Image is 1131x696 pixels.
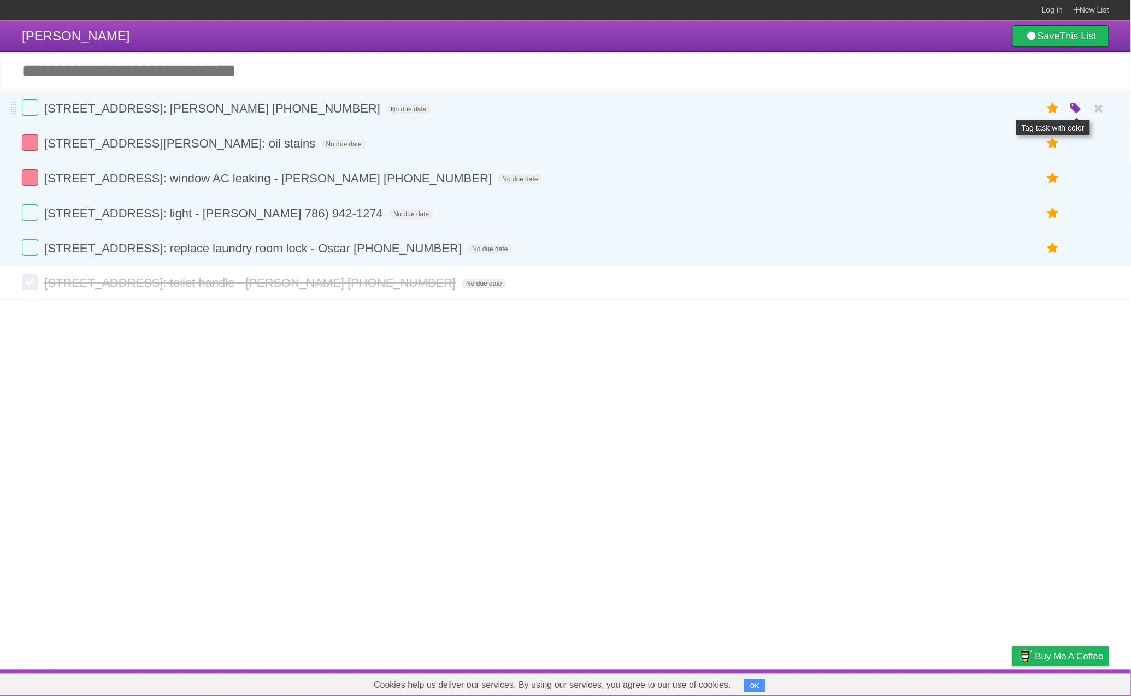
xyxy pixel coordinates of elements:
[1035,647,1104,666] span: Buy me a coffee
[22,239,38,256] label: Done
[44,172,494,185] span: [STREET_ADDRESS]: window AC leaking - [PERSON_NAME] [PHONE_NUMBER]
[1042,204,1063,222] label: Star task
[1018,647,1033,665] img: Buy me a coffee
[44,102,383,115] span: [STREET_ADDRESS]: [PERSON_NAME] [PHONE_NUMBER]
[44,137,318,150] span: [STREET_ADDRESS][PERSON_NAME]: oil stains
[1042,169,1063,187] label: Star task
[1012,25,1109,47] a: SaveThis List
[498,174,542,184] span: No due date
[363,674,742,696] span: Cookies help us deliver our services. By using our services, you agree to our use of cookies.
[1042,99,1063,117] label: Star task
[1012,646,1109,666] a: Buy me a coffee
[22,204,38,221] label: Done
[322,139,366,149] span: No due date
[961,673,985,693] a: Terms
[998,673,1027,693] a: Privacy
[22,99,38,116] label: Done
[468,244,512,254] span: No due date
[1042,134,1063,152] label: Star task
[44,241,464,255] span: [STREET_ADDRESS]: replace laundry room lock - Oscar [PHONE_NUMBER]
[867,673,890,693] a: About
[386,104,431,114] span: No due date
[903,673,947,693] a: Developers
[22,134,38,151] label: Done
[22,274,38,290] label: Done
[1040,673,1109,693] a: Suggest a feature
[44,276,458,290] span: [STREET_ADDRESS]: toilet handle - [PERSON_NAME] [PHONE_NUMBER]
[1060,31,1097,42] b: This List
[744,679,765,692] button: OK
[22,28,129,43] span: [PERSON_NAME]
[462,279,506,288] span: No due date
[44,207,386,220] span: [STREET_ADDRESS]: light - [PERSON_NAME] 786) 942-1274
[389,209,433,219] span: No due date
[1042,239,1063,257] label: Star task
[22,169,38,186] label: Done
